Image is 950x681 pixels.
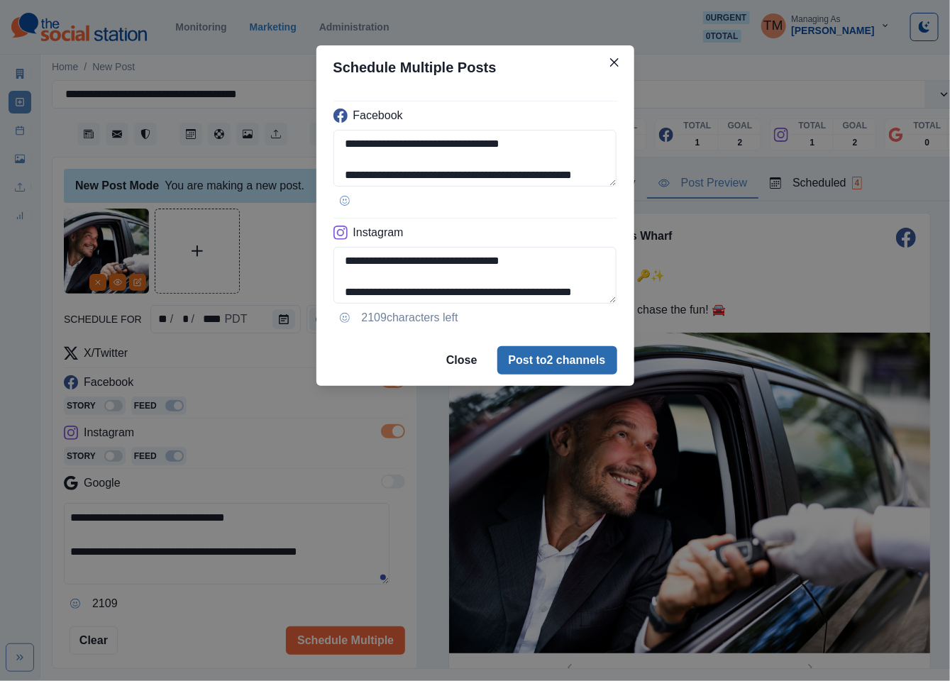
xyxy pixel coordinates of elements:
p: Facebook [353,107,403,124]
button: Close [435,346,489,375]
p: Instagram [353,224,404,241]
button: Opens Emoji Picker [333,306,356,329]
header: Schedule Multiple Posts [316,45,634,89]
button: Opens Emoji Picker [333,189,356,212]
button: Close [603,51,626,74]
p: 2109 characters left [362,309,458,326]
button: Post to2 channels [497,346,617,375]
